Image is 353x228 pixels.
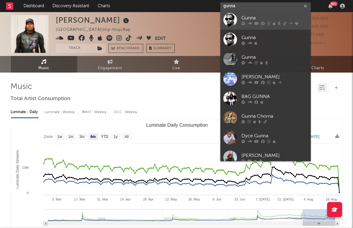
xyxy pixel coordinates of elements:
[241,113,308,120] div: Gunna Chorna
[22,166,28,169] text: 10M
[15,150,19,188] text: Luminate Daily Streams
[241,73,308,81] div: [PERSON_NAME]
[44,135,53,139] text: Zoom
[165,197,177,201] text: 12. May
[124,135,128,139] text: All
[117,45,140,52] span: Benchmark
[241,54,308,61] div: Gunna
[220,30,311,49] a: Gunna
[304,197,313,201] text: 4. Aug
[146,122,208,128] text: Luminate Daily Consumption
[38,65,49,72] span: Music
[52,197,61,201] text: 3. Mar
[301,33,324,37] span: 177,000
[301,17,329,21] span: 4,254,890
[220,89,311,108] a: BAG GUNNA
[173,65,181,72] span: Live
[143,56,210,73] a: Live
[328,4,333,8] button: 99+
[155,35,166,43] button: Edit
[56,44,94,53] button: Track
[220,49,311,69] a: Gunna
[220,108,311,128] a: Gunna Chorna
[241,15,308,22] div: Gunna
[154,47,172,50] span: Summary
[82,107,108,117] div: BMAT - Weekly
[220,128,311,148] a: Dyce Gunna
[79,135,84,139] text: 3m
[241,34,308,41] div: Gunna
[57,135,62,139] text: 1w
[68,135,73,139] text: 1m
[234,197,245,201] text: 23. Jun
[241,93,308,100] div: BAG GUNNA
[143,197,153,201] text: 28. Apr
[27,191,28,195] text: 0
[109,44,143,53] a: Benchmark
[146,44,175,53] button: Summary
[77,56,143,73] a: Engagement
[260,41,326,45] span: 38,527,800 Monthly Listeners
[98,65,122,72] span: Engagement
[277,197,293,201] text: 21. [DATE]
[326,197,337,201] text: 18. Aug
[56,26,138,34] div: [GEOGRAPHIC_DATA] | Hip-Hop/Rap
[114,107,138,117] div: OCC - Weekly
[220,148,311,167] a: [PERSON_NAME]
[255,197,269,201] text: 7. [DATE]
[56,15,131,25] div: [PERSON_NAME]
[308,135,320,139] text: [DATE]
[114,135,118,139] text: 1y
[212,197,221,201] text: 9. Jun
[101,135,108,139] text: YTD
[97,197,108,201] text: 31. Mar
[241,152,308,159] div: [PERSON_NAME]
[220,2,311,10] input: Search for artists
[90,135,96,139] text: 6m
[45,107,76,117] div: Luminate - Weekly
[220,10,311,30] a: Gunna
[120,197,131,201] text: 14. Apr
[74,197,85,201] text: 17. Mar
[11,56,77,73] a: Music
[11,107,39,117] div: Luminate - Daily
[241,132,308,140] div: Dyce Gunna
[210,56,276,73] a: Audience
[330,2,338,6] div: 99 +
[188,197,200,201] text: 26. May
[11,95,71,103] span: Total Artist Consumption
[301,25,328,29] span: 2,520,000
[220,69,311,89] a: [PERSON_NAME]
